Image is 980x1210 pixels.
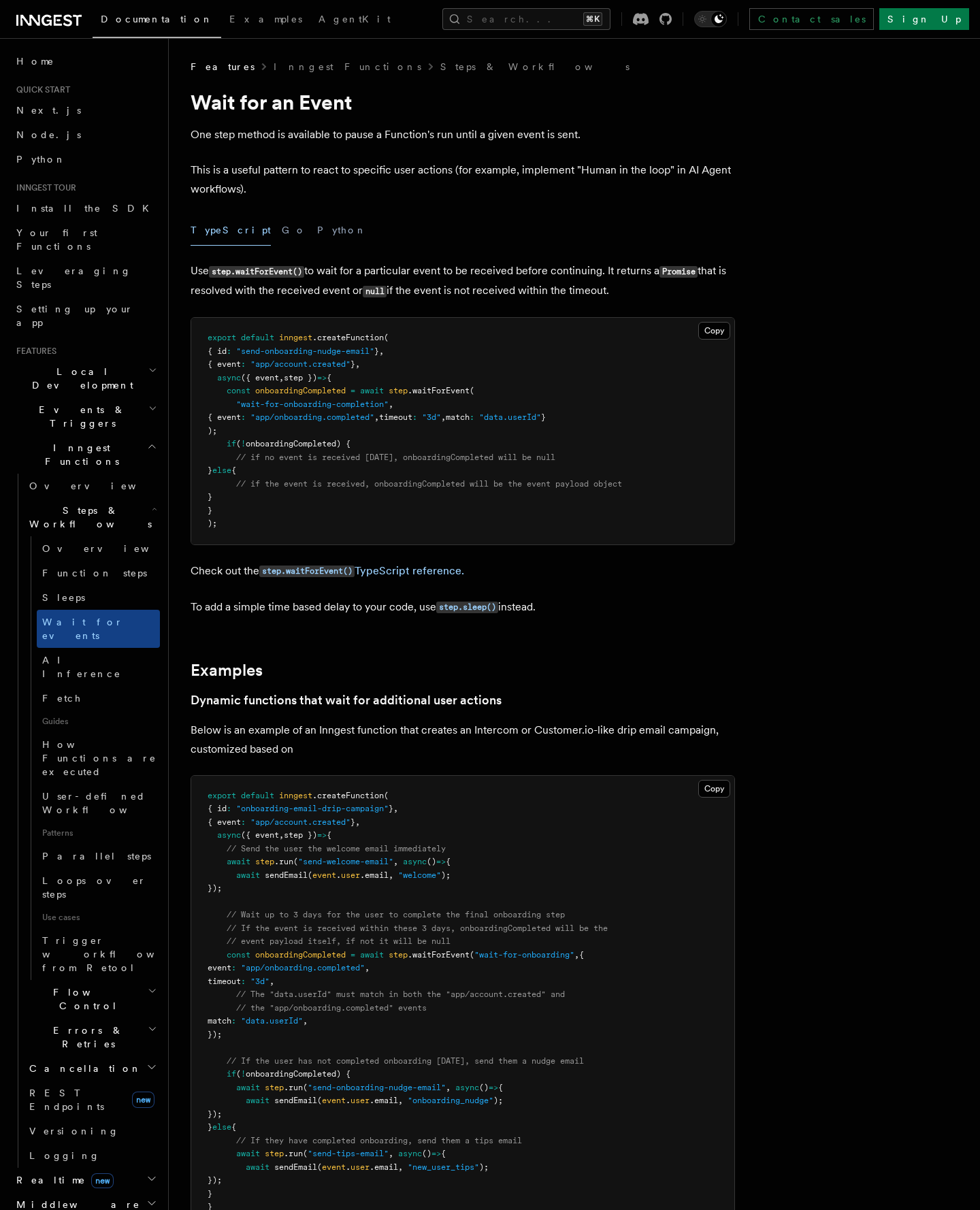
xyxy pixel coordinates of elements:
span: Patterns [37,822,160,844]
span: .email [360,870,389,880]
span: await [246,1162,269,1172]
span: AI Inference [42,655,121,679]
button: Realtimenew [11,1168,160,1192]
span: , [303,1016,308,1026]
span: , [379,346,384,356]
button: TypeScript [191,215,271,246]
span: new [132,1092,154,1108]
button: Flow Control [24,980,160,1018]
span: Node.js [16,129,81,140]
a: Trigger workflows from Retool [37,928,160,980]
span: => [317,373,327,382]
span: } [208,1189,212,1198]
span: ( [236,439,241,448]
a: Documentation [93,4,221,38]
span: onboardingCompleted [255,386,346,395]
span: sendEmail [274,1162,317,1172]
span: default [241,791,274,800]
span: : [227,346,231,356]
span: Setting up your app [16,304,133,328]
a: Function steps [37,561,160,585]
span: . [336,870,341,880]
div: Inngest Functions [11,474,160,1168]
span: user [341,870,360,880]
span: , [355,817,360,827]
span: inngest [279,333,312,342]
span: { [446,857,451,866]
span: // The "data.userId" must match in both the "app/account.created" and [236,990,565,999]
span: () [479,1083,489,1092]
span: "app/account.created" [250,817,350,827]
span: // if the event is received, onboardingCompleted will be the event payload object [236,479,622,489]
span: ( [236,1069,241,1079]
span: ( [384,333,389,342]
kbd: ⌘K [583,12,602,26]
span: "wait-for-onboarding-completion" [236,399,389,409]
span: , [365,963,370,972]
span: ( [317,1162,322,1172]
span: await [360,386,384,395]
span: { id [208,804,227,813]
span: export [208,791,236,800]
span: "send-welcome-email" [298,857,393,866]
span: "wait-for-onboarding" [474,950,574,960]
span: Next.js [16,105,81,116]
span: : [412,412,417,422]
span: => [431,1149,441,1158]
span: event [322,1096,346,1105]
p: Below is an example of an Inngest function that creates an Intercom or Customer.io-like drip emai... [191,721,735,759]
span: { [231,465,236,475]
span: ); [493,1096,503,1105]
span: await [236,870,260,880]
span: sendEmail [274,1096,317,1105]
span: onboardingCompleted) { [246,439,350,448]
button: Copy [698,780,730,798]
span: Loops over steps [42,875,146,900]
span: .waitForEvent [408,950,470,960]
button: Local Development [11,359,160,397]
span: Local Development [11,365,148,392]
a: Examples [191,661,263,680]
span: Examples [229,14,302,24]
span: // the "app/onboarding.completed" events [236,1003,427,1013]
span: , [389,870,393,880]
span: : [231,1016,236,1026]
p: To add a simple time based delay to your code, use instead. [191,598,735,617]
span: Home [16,54,54,68]
a: Setting up your app [11,297,160,335]
span: , [393,857,398,866]
a: step.waitForEvent()TypeScript reference. [259,564,464,577]
button: Steps & Workflows [24,498,160,536]
span: , [389,399,393,409]
span: Inngest Functions [11,441,147,468]
span: ({ event [241,830,279,840]
span: match [446,412,470,422]
button: Toggle dark mode [694,11,727,27]
span: : [241,817,246,827]
span: } [350,817,355,827]
span: .email [370,1162,398,1172]
a: AI Inference [37,648,160,686]
span: }); [208,1109,222,1119]
span: .createFunction [312,791,384,800]
span: } [389,804,393,813]
button: Search...⌘K [442,8,610,30]
p: Check out the [191,561,735,581]
span: "send-onboarding-nudge-email" [236,346,374,356]
a: How Functions are executed [37,732,160,784]
a: AgentKit [310,4,399,37]
span: "new_user_tips" [408,1162,479,1172]
span: // If the event is received within these 3 days, onboardingCompleted will be the [227,923,608,933]
span: Realtime [11,1173,114,1187]
a: Loops over steps [37,868,160,906]
span: Python [16,154,66,165]
button: Events & Triggers [11,397,160,436]
button: Python [317,215,367,246]
span: }); [208,1030,222,1039]
a: Parallel steps [37,844,160,868]
span: "welcome" [398,870,441,880]
span: } [350,359,355,369]
span: await [236,1149,260,1158]
span: Parallel steps [42,851,151,862]
span: { [441,1149,446,1158]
